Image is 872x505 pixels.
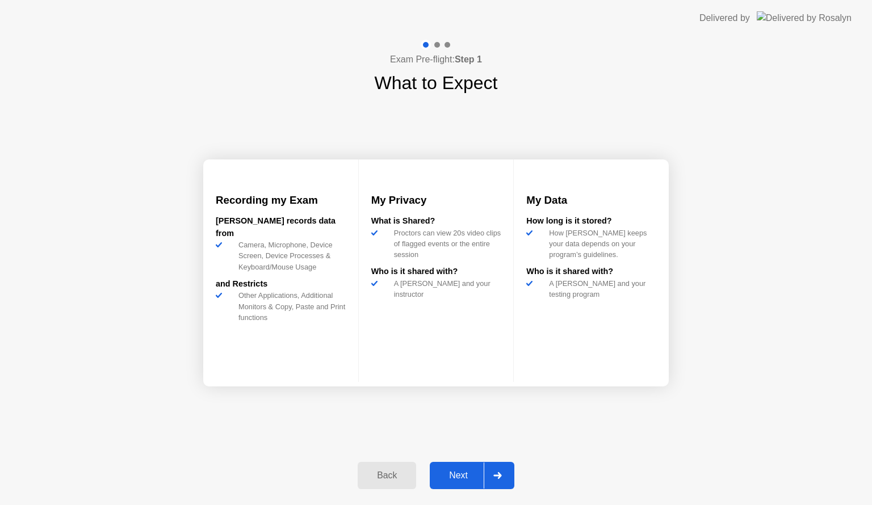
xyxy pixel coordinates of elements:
div: Back [361,470,413,481]
div: Camera, Microphone, Device Screen, Device Processes & Keyboard/Mouse Usage [234,239,346,272]
h3: My Privacy [371,192,501,208]
div: Proctors can view 20s video clips of flagged events or the entire session [389,228,501,260]
div: A [PERSON_NAME] and your instructor [389,278,501,300]
div: Delivered by [699,11,750,25]
b: Step 1 [455,54,482,64]
div: A [PERSON_NAME] and your testing program [544,278,656,300]
div: How long is it stored? [526,215,656,228]
h4: Exam Pre-flight: [390,53,482,66]
h1: What to Expect [375,69,498,96]
div: Other Applications, Additional Monitors & Copy, Paste and Print functions [234,290,346,323]
div: Who is it shared with? [526,266,656,278]
button: Back [358,462,416,489]
div: Next [433,470,484,481]
div: [PERSON_NAME] records data from [216,215,346,239]
h3: My Data [526,192,656,208]
div: and Restricts [216,278,346,291]
img: Delivered by Rosalyn [757,11,852,24]
h3: Recording my Exam [216,192,346,208]
button: Next [430,462,514,489]
div: How [PERSON_NAME] keeps your data depends on your program’s guidelines. [544,228,656,260]
div: Who is it shared with? [371,266,501,278]
div: What is Shared? [371,215,501,228]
